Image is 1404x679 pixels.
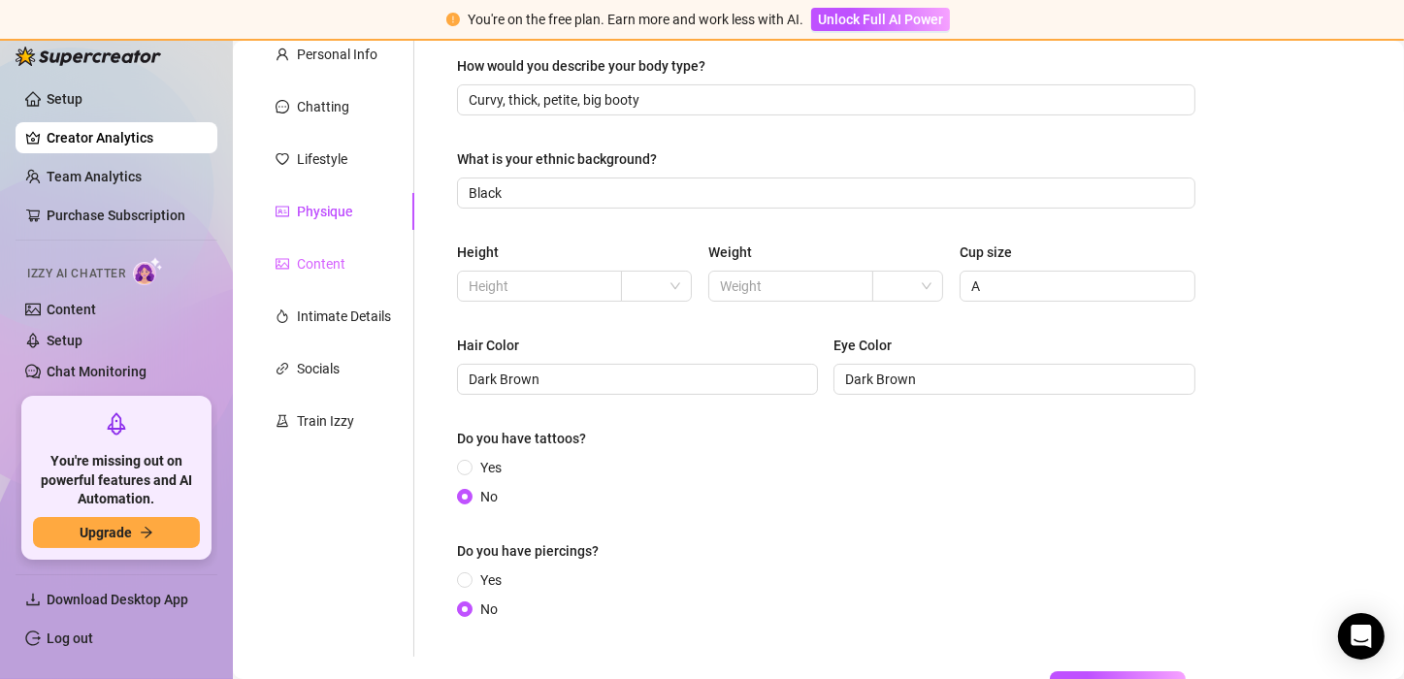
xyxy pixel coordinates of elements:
[47,592,188,607] span: Download Desktop App
[47,302,96,317] a: Content
[297,201,352,222] div: Physique
[80,525,132,540] span: Upgrade
[276,100,289,113] span: message
[47,200,202,231] a: Purchase Subscription
[47,364,147,379] a: Chat Monitoring
[457,55,705,77] div: How would you describe your body type?
[47,122,202,153] a: Creator Analytics
[133,257,163,285] img: AI Chatter
[473,569,509,591] span: Yes
[47,169,142,184] a: Team Analytics
[457,335,519,356] div: Hair Color
[457,540,599,562] div: Do you have piercings?
[457,335,533,356] label: Hair Color
[473,598,506,620] span: No
[140,526,153,539] span: arrow-right
[276,257,289,271] span: picture
[708,242,766,263] label: Weight
[276,48,289,61] span: user
[811,12,950,27] a: Unlock Full AI Power
[457,148,670,170] label: What is your ethnic background?
[960,242,1026,263] label: Cup size
[457,428,586,449] div: Do you have tattoos?
[297,253,345,275] div: Content
[457,55,719,77] label: How would you describe your body type?
[457,428,600,449] label: Do you have tattoos?
[33,517,200,548] button: Upgradearrow-right
[25,592,41,607] span: download
[469,182,1180,204] input: What is your ethnic background?
[297,96,349,117] div: Chatting
[276,309,289,323] span: fire
[833,335,892,356] div: Eye Color
[276,205,289,218] span: idcard
[16,47,161,66] img: logo-BBDzfeDw.svg
[276,152,289,166] span: heart
[297,358,340,379] div: Socials
[811,8,950,31] button: Unlock Full AI Power
[457,242,512,263] label: Height
[971,275,1180,297] input: Cup size
[276,362,289,375] span: link
[473,486,506,507] span: No
[468,12,803,27] span: You're on the free plan. Earn more and work less with AI.
[297,44,377,65] div: Personal Info
[457,540,612,562] label: Do you have piercings?
[297,306,391,327] div: Intimate Details
[1338,613,1385,660] div: Open Intercom Messenger
[845,369,1179,390] input: Eye Color
[708,242,752,263] div: Weight
[27,265,125,283] span: Izzy AI Chatter
[297,410,354,432] div: Train Izzy
[47,333,82,348] a: Setup
[960,242,1012,263] div: Cup size
[457,148,657,170] div: What is your ethnic background?
[818,12,943,27] span: Unlock Full AI Power
[33,452,200,509] span: You're missing out on powerful features and AI Automation.
[833,335,905,356] label: Eye Color
[457,242,499,263] div: Height
[47,630,93,646] a: Log out
[105,412,128,436] span: rocket
[297,148,347,170] div: Lifestyle
[446,13,460,26] span: exclamation-circle
[276,414,289,428] span: experiment
[469,275,606,297] input: Height
[469,369,802,390] input: Hair Color
[47,91,82,107] a: Setup
[469,89,1180,111] input: How would you describe your body type?
[720,275,858,297] input: Weight
[473,457,509,478] span: Yes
